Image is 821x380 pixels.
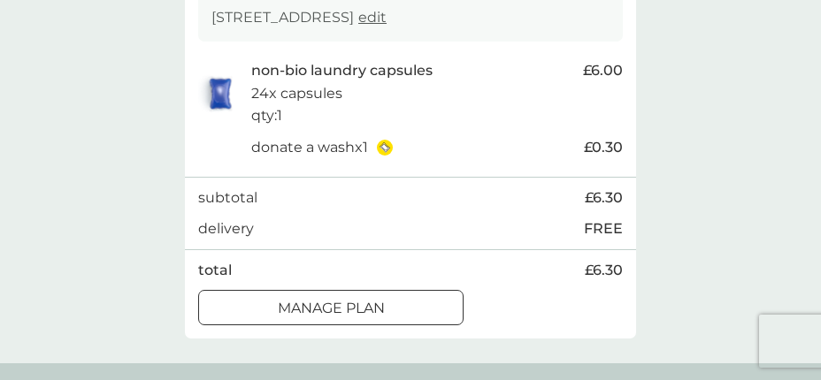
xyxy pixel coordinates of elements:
[198,217,254,240] p: delivery
[358,9,387,26] a: edit
[211,6,387,29] p: [STREET_ADDRESS]
[585,259,623,282] span: £6.30
[198,290,464,325] button: Manage plan
[278,297,385,320] p: Manage plan
[584,217,623,240] p: FREE
[251,59,433,82] p: non-bio laundry capsules
[198,186,257,209] p: subtotal
[585,186,623,209] span: £6.30
[251,82,342,105] p: 24x capsules
[584,136,623,159] span: £0.30
[251,136,368,159] p: donate a wash x 1
[198,259,232,282] p: total
[583,59,623,82] span: £6.00
[251,104,282,127] p: qty : 1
